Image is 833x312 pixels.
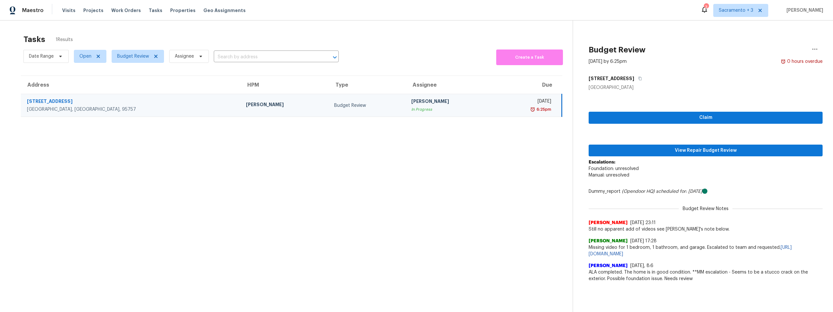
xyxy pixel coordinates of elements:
h5: [STREET_ADDRESS] [589,75,634,82]
span: Manual: unresolved [589,173,629,177]
div: Budget Review [334,102,401,109]
th: Address [21,76,241,94]
span: [PERSON_NAME] [589,238,628,244]
th: Type [329,76,406,94]
span: Date Range [29,53,54,60]
i: scheduled for: [DATE] [656,189,702,194]
span: [DATE] 23:11 [630,220,656,225]
span: Maestro [22,7,44,14]
span: 1 Results [56,36,73,43]
th: Assignee [406,76,494,94]
span: ALA completed. The home is in good condition. **MM escalation - Seems to be a stucco crack on the... [589,269,823,282]
div: 6:25pm [535,106,551,113]
span: Tasks [149,8,162,13]
span: Assignee [175,53,194,60]
div: [DATE] [499,98,551,106]
button: View Repair Budget Review [589,145,823,157]
span: Still no apparent add of videos see [PERSON_NAME]'s note below. [589,226,823,233]
span: Foundation: unresolved [589,166,639,171]
i: (Opendoor HQ) [622,189,655,194]
span: [PERSON_NAME] [589,262,628,269]
span: [DATE], 8:6 [630,263,653,268]
span: View Repair Budget Review [594,147,817,155]
span: Geo Assignments [203,7,246,14]
span: Budget Review [117,53,149,60]
div: 3 [704,4,708,10]
span: Claim [594,114,817,122]
span: Missing video for 1 bedroom, 1 bathroom, and garage. Escalated to team and requested. [589,244,823,257]
th: HPM [241,76,329,94]
div: [PERSON_NAME] [411,98,489,106]
button: Claim [589,112,823,124]
span: Open [79,53,91,60]
div: In Progress [411,106,489,113]
span: [DATE] 17:28 [630,239,657,243]
button: Create a Task [496,50,563,65]
span: [PERSON_NAME] [784,7,823,14]
h2: Tasks [23,36,45,43]
th: Due [494,76,562,94]
button: Copy Address [634,73,643,84]
span: Sacramento + 3 [719,7,753,14]
img: Overdue Alarm Icon [530,106,535,113]
div: [STREET_ADDRESS] [27,98,236,106]
span: Budget Review Notes [679,206,732,212]
b: Escalations: [589,160,615,164]
img: Overdue Alarm Icon [781,58,786,65]
div: [GEOGRAPHIC_DATA], [GEOGRAPHIC_DATA], 95757 [27,106,236,113]
span: Properties [170,7,196,14]
span: Work Orders [111,7,141,14]
div: [DATE] by 6:25pm [589,58,627,65]
div: 0 hours overdue [786,58,823,65]
input: Search by address [214,52,321,62]
div: [GEOGRAPHIC_DATA] [589,84,823,91]
span: Create a Task [499,54,560,61]
span: Visits [62,7,75,14]
div: [PERSON_NAME] [246,101,324,109]
span: Projects [83,7,103,14]
div: Dummy_report [589,188,823,195]
h2: Budget Review [589,47,646,53]
button: Open [330,53,339,62]
span: [PERSON_NAME] [589,220,628,226]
